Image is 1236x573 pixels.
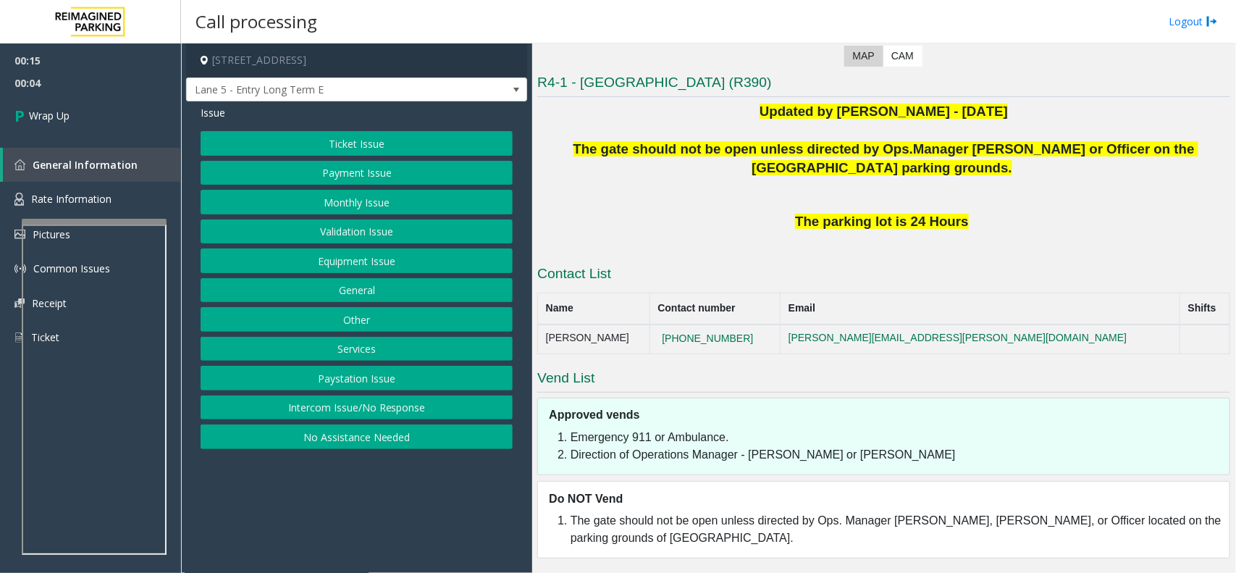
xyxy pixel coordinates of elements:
[649,293,780,325] th: Contact number
[187,78,458,101] span: Lane 5 - Entry Long Term E
[14,159,25,170] img: 'icon'
[201,161,513,185] button: Payment Issue
[795,214,968,229] span: The parking lot is 24 Hours
[538,293,650,325] th: Name
[573,141,914,156] span: The gate should not be open unless directed by Ops.
[31,192,112,206] span: Rate Information
[537,73,1230,97] h3: R4-1 - [GEOGRAPHIC_DATA] (R390)
[201,190,513,214] button: Monthly Issue
[201,131,513,156] button: Ticket Issue
[571,512,1222,547] li: The gate should not be open unless directed by Ops. Manager [PERSON_NAME], [PERSON_NAME], or Offi...
[538,325,650,354] td: [PERSON_NAME]
[781,293,1180,325] th: Email
[186,43,527,78] h4: [STREET_ADDRESS]
[752,141,1198,175] span: Manager [PERSON_NAME] or Officer on the [GEOGRAPHIC_DATA] parking grounds.
[1169,14,1218,29] a: Logout
[14,230,25,239] img: 'icon'
[883,46,922,67] label: CAM
[201,396,513,420] button: Intercom Issue/No Response
[201,105,225,120] span: Issue
[571,429,1222,446] li: Emergency 911 or Ambulance.
[537,264,1230,288] h3: Contact List
[1180,293,1230,325] th: Shifts
[29,108,70,123] span: Wrap Up
[657,332,757,346] button: [PHONE_NUMBER]
[201,424,513,449] button: No Assistance Needed
[549,491,1229,507] h5: Do NOT Vend
[571,446,1222,464] li: Direction of Operations Manager - [PERSON_NAME] or [PERSON_NAME]
[14,193,24,206] img: 'icon'
[14,263,26,275] img: 'icon'
[844,46,883,67] label: Map
[1206,14,1218,29] img: logout
[201,366,513,390] button: Paystation Issue
[537,369,1230,393] h3: Vend List
[201,248,513,273] button: Equipment Issue
[201,278,513,303] button: General
[789,332,1127,343] a: [PERSON_NAME][EMAIL_ADDRESS][PERSON_NAME][DOMAIN_NAME]
[188,4,324,39] h3: Call processing
[33,158,138,172] span: General Information
[549,407,1229,423] h5: Approved vends
[14,298,25,308] img: 'icon'
[201,307,513,332] button: Other
[14,331,24,344] img: 'icon'
[201,337,513,361] button: Services
[760,104,1008,119] span: Updated by [PERSON_NAME] - [DATE]
[3,148,181,182] a: General Information
[201,219,513,244] button: Validation Issue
